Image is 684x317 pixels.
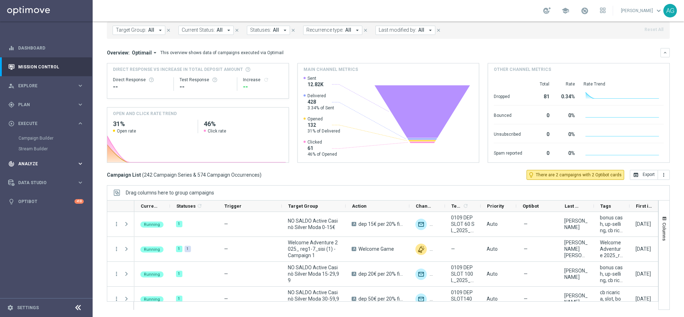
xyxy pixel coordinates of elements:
[436,28,441,33] i: close
[558,128,575,139] div: 0%
[633,172,639,178] i: open_in_browser
[208,128,226,134] span: Click rate
[176,203,196,209] span: Statuses
[18,38,84,57] a: Dashboard
[536,172,622,178] span: There are 2 campaigns with 2 Optibot cards
[427,27,434,33] i: arrow_drop_down
[226,27,232,33] i: arrow_drop_down
[144,272,160,277] span: Running
[18,121,77,126] span: Execute
[160,50,284,56] div: This overview shows data of campaigns executed via Optimail
[113,110,177,117] h4: OPEN AND CLICK RATE TREND
[126,190,214,196] span: Drag columns here to group campaigns
[487,203,504,209] span: Priority
[107,212,134,237] div: Press SPACE to select this row.
[144,222,160,227] span: Running
[77,82,84,89] i: keyboard_arrow_right
[224,203,242,209] span: Trigger
[144,297,160,302] span: Running
[176,296,182,302] div: 1
[564,267,588,280] div: radina yordanova
[487,221,498,227] span: Auto
[494,90,522,102] div: Dropped
[224,246,228,252] span: —
[462,202,468,210] span: Calculate column
[430,244,441,255] img: In-app Inbox
[662,223,667,241] span: Columns
[362,26,369,34] button: close
[531,147,549,158] div: 0
[558,90,575,102] div: 0.34%
[584,81,664,87] div: Rate Trend
[113,77,168,83] div: Direct Response
[273,27,279,33] span: All
[113,26,165,35] button: Target Group: All arrow_drop_down
[113,221,120,227] button: more_vert
[19,133,92,144] div: Campaign Builder
[600,264,623,284] span: bonus cash, up-selling, cb ricarica, talent, casino
[8,180,84,186] button: Data Studio keyboard_arrow_right
[352,272,356,276] span: A
[250,27,271,33] span: Statuses:
[117,128,136,134] span: Open rate
[180,83,231,91] div: --
[358,221,403,227] span: dep 15€ per 20% fino a 60€
[307,76,323,81] span: Sent
[416,203,433,209] span: Channel
[352,203,367,209] span: Action
[663,50,668,55] i: keyboard_arrow_down
[130,50,160,56] button: Optimail arrow_drop_down
[18,57,84,76] a: Mission Control
[307,105,334,111] span: 3.34% of Sent
[8,83,77,89] div: Explore
[152,50,158,56] i: arrow_drop_down
[224,221,228,227] span: —
[107,262,134,287] div: Press SPACE to select this row.
[8,121,84,126] div: play_circle_outline Execute keyboard_arrow_right
[564,292,588,305] div: marco Maccarrone
[306,27,343,33] span: Recurrence type:
[307,139,337,145] span: Clicked
[430,293,441,305] img: Other
[8,198,15,205] i: lightbulb
[494,147,522,158] div: Spam reported
[140,296,164,302] colored-tag: Running
[18,103,77,107] span: Plan
[157,27,164,33] i: arrow_drop_down
[307,81,323,88] span: 12.82K
[113,271,120,277] i: more_vert
[435,26,442,34] button: close
[8,161,84,167] button: track_changes Analyze keyboard_arrow_right
[303,26,362,35] button: Recurrence type: All arrow_drop_down
[620,5,663,16] a: [PERSON_NAME]keyboard_arrow_down
[430,219,441,230] img: Other
[494,66,551,73] h4: Other channel metrics
[180,77,231,83] div: Test Response
[113,246,120,252] i: more_vert
[307,151,337,157] span: 46% of Opened
[165,26,172,34] button: close
[531,128,549,139] div: 0
[636,203,653,209] span: First in Range
[561,7,569,15] span: school
[263,77,269,83] i: refresh
[354,27,361,33] i: arrow_drop_down
[288,218,340,230] span: NO SALDO Active Casinò Silver Moda 0-15€
[307,145,337,151] span: 61
[8,192,84,211] div: Optibot
[18,84,77,88] span: Explore
[166,28,171,33] i: close
[18,192,74,211] a: Optibot
[307,99,334,105] span: 428
[113,83,168,91] div: --
[107,237,134,262] div: Press SPACE to select this row.
[375,26,435,35] button: Last modified by: All arrow_drop_down
[600,214,623,234] span: bonus cash, up-selling, cb ricarica, talent, casino
[600,289,623,308] span: cb ricarica, slot, bonus cash - , talent, casino
[204,120,283,128] h2: 46%
[487,296,498,302] span: Auto
[358,246,394,252] span: Welcome Game
[178,26,234,35] button: Current Status: All arrow_drop_down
